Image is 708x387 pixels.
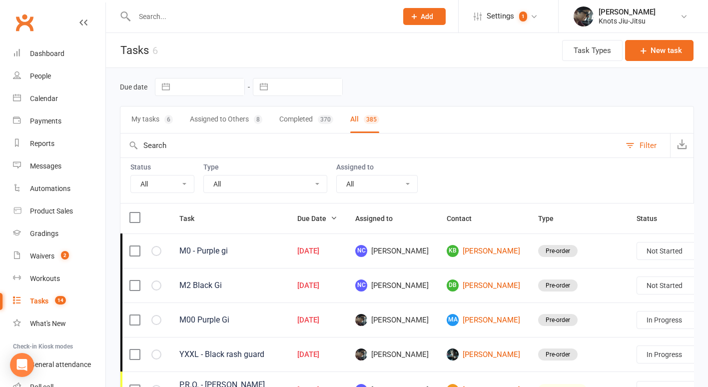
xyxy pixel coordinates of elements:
div: Pre-order [538,314,578,326]
span: Add [421,12,433,20]
a: [PERSON_NAME] [447,348,520,360]
span: MA [447,314,459,326]
button: Completed370 [279,106,333,133]
div: People [30,72,51,80]
span: 14 [55,296,66,304]
span: [PERSON_NAME] [355,348,429,360]
span: Assigned to [355,214,404,222]
div: Knots Jiu-Jitsu [599,16,656,25]
div: [DATE] [297,247,337,255]
span: Due Date [297,214,337,222]
img: Cassio Martins [355,348,367,360]
a: Reports [13,132,105,155]
div: 6 [152,44,158,56]
span: [PERSON_NAME] [355,314,429,326]
a: Payments [13,110,105,132]
div: [DATE] [297,316,337,324]
div: Filter [640,139,657,151]
span: [PERSON_NAME] [355,279,429,291]
div: Gradings [30,229,58,237]
span: KB [447,245,459,257]
a: Waivers 2 [13,245,105,267]
span: 1 [519,11,527,21]
img: thumb_image1614103803.png [574,6,594,26]
button: Type [538,212,565,224]
a: Clubworx [12,10,37,35]
a: Calendar [13,87,105,110]
div: Payments [30,117,61,125]
button: My tasks6 [131,106,173,133]
a: Product Sales [13,200,105,222]
a: KB[PERSON_NAME] [447,245,520,257]
div: Pre-order [538,348,578,360]
div: Waivers [30,252,54,260]
button: Assigned to [355,212,404,224]
a: Automations [13,177,105,200]
div: [PERSON_NAME] [599,7,656,16]
h1: Tasks [106,33,158,67]
button: Add [403,8,446,25]
div: Dashboard [30,49,64,57]
a: Dashboard [13,42,105,65]
div: General attendance [30,360,91,368]
span: Type [538,214,565,222]
div: Automations [30,184,70,192]
div: 385 [364,115,379,124]
div: Calendar [30,94,58,102]
div: 6 [164,115,173,124]
span: 2 [61,251,69,259]
input: Search... [131,9,390,23]
div: 8 [254,115,262,124]
span: DB [447,279,459,291]
div: Open Intercom Messenger [10,353,34,377]
div: M0 - Purple gi [179,246,279,256]
div: What's New [30,319,66,327]
button: Task [179,212,205,224]
button: Status [637,212,668,224]
span: [PERSON_NAME] [355,245,429,257]
div: M2 Black Gi [179,280,279,290]
div: Tasks [30,297,48,305]
div: Product Sales [30,207,73,215]
button: Due Date [297,212,337,224]
div: M00 Purple Gi [179,315,279,325]
div: 370 [318,115,333,124]
div: Workouts [30,274,60,282]
span: NC [355,279,367,291]
span: Status [637,214,668,222]
label: Status [130,163,194,171]
a: Tasks 14 [13,290,105,312]
button: All385 [350,106,379,133]
a: Workouts [13,267,105,290]
div: [DATE] [297,281,337,290]
a: People [13,65,105,87]
label: Due date [120,83,147,91]
button: New task [625,40,694,61]
a: General attendance kiosk mode [13,353,105,376]
a: Gradings [13,222,105,245]
img: Cassio Martins [355,314,367,326]
span: Settings [487,5,514,27]
button: Assigned to Others8 [190,106,262,133]
div: Pre-order [538,279,578,291]
label: Assigned to [336,163,418,171]
button: Task Types [562,40,623,61]
label: Type [203,163,327,171]
div: Reports [30,139,54,147]
div: [DATE] [297,350,337,359]
a: DB[PERSON_NAME] [447,279,520,291]
div: YXXL - Black rash guard [179,349,279,359]
span: NC [355,245,367,257]
a: What's New [13,312,105,335]
div: Pre-order [538,245,578,257]
button: Filter [621,133,670,157]
div: Messages [30,162,61,170]
button: Contact [447,212,483,224]
a: MA[PERSON_NAME] [447,314,520,326]
span: Contact [447,214,483,222]
input: Search [120,133,621,157]
span: Task [179,214,205,222]
img: Nathan Trevors [447,348,459,360]
a: Messages [13,155,105,177]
